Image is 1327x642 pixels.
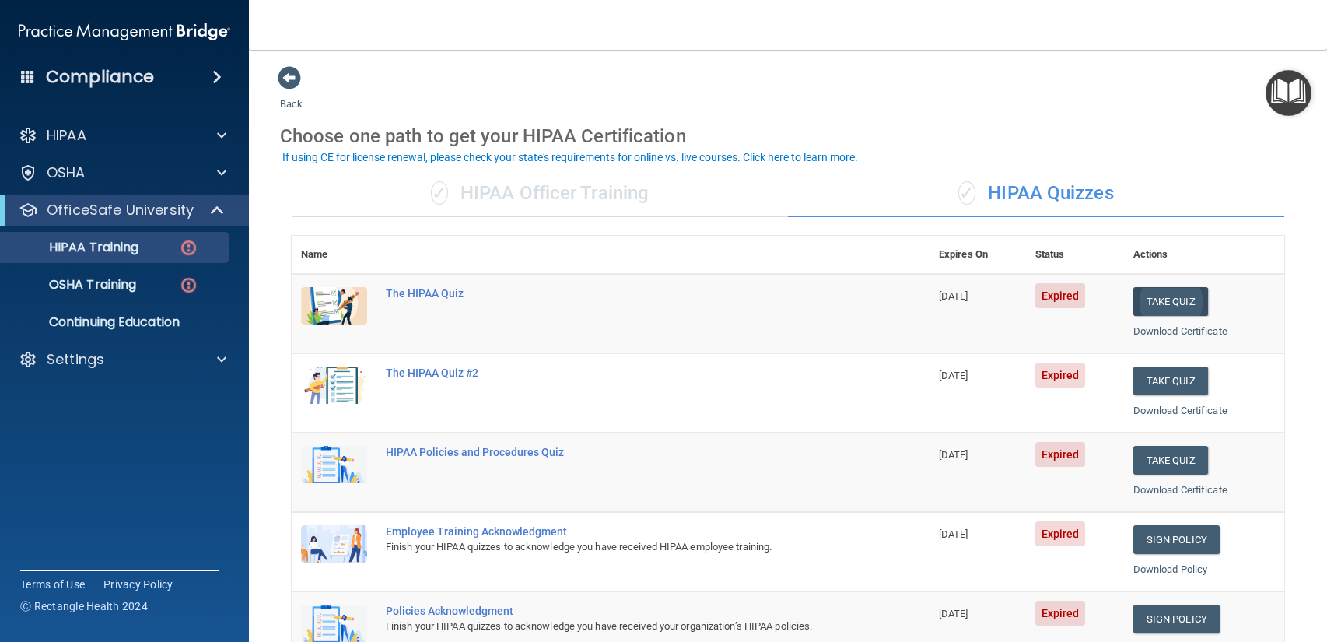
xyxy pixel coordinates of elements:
p: OSHA [47,163,86,182]
div: The HIPAA Quiz #2 [386,367,852,379]
a: Back [280,79,303,110]
p: OfficeSafe University [47,201,194,219]
span: [DATE] [939,370,968,381]
div: HIPAA Policies and Procedures Quiz [386,446,852,458]
span: Expired [1035,283,1086,308]
p: Settings [47,350,104,369]
span: [DATE] [939,449,968,461]
a: Download Certificate [1133,405,1227,416]
button: Open Resource Center [1266,70,1311,116]
button: Take Quiz [1133,287,1208,316]
a: Download Certificate [1133,484,1227,496]
div: If using CE for license renewal, please check your state's requirements for online vs. live cours... [282,152,858,163]
a: Sign Policy [1133,605,1220,633]
div: Policies Acknowledgment [386,605,852,617]
div: Employee Training Acknowledgment [386,525,852,538]
button: Take Quiz [1133,367,1208,395]
p: HIPAA Training [10,240,138,255]
a: Settings [19,350,226,369]
a: OSHA [19,163,226,182]
span: Expired [1035,363,1086,388]
span: ✓ [958,181,975,205]
img: danger-circle.6113f641.png [179,238,198,258]
a: Terms of Use [20,577,85,592]
th: Expires On [930,236,1026,274]
p: HIPAA [47,126,86,145]
img: danger-circle.6113f641.png [179,275,198,295]
button: If using CE for license renewal, please check your state's requirements for online vs. live cours... [280,149,860,165]
span: Expired [1035,521,1086,546]
th: Actions [1124,236,1284,274]
span: Ⓒ Rectangle Health 2024 [20,598,148,614]
img: PMB logo [19,16,230,47]
span: Expired [1035,442,1086,467]
p: OSHA Training [10,277,136,293]
p: Continuing Education [10,314,222,330]
a: Privacy Policy [103,577,173,592]
h4: Compliance [46,66,154,88]
span: [DATE] [939,608,968,619]
div: HIPAA Officer Training [292,170,788,217]
span: [DATE] [939,290,968,302]
a: Sign Policy [1133,525,1220,554]
a: Download Policy [1133,563,1208,575]
a: HIPAA [19,126,226,145]
div: Finish your HIPAA quizzes to acknowledge you have received your organization’s HIPAA policies. [386,617,852,636]
a: Download Certificate [1133,325,1227,337]
span: Expired [1035,601,1086,626]
th: Name [292,236,376,274]
button: Take Quiz [1133,446,1208,475]
div: The HIPAA Quiz [386,287,852,300]
div: Choose one path to get your HIPAA Certification [280,114,1296,159]
div: HIPAA Quizzes [788,170,1284,217]
span: ✓ [431,181,448,205]
th: Status [1026,236,1124,274]
span: [DATE] [939,528,968,540]
div: Finish your HIPAA quizzes to acknowledge you have received HIPAA employee training. [386,538,852,556]
a: OfficeSafe University [19,201,226,219]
